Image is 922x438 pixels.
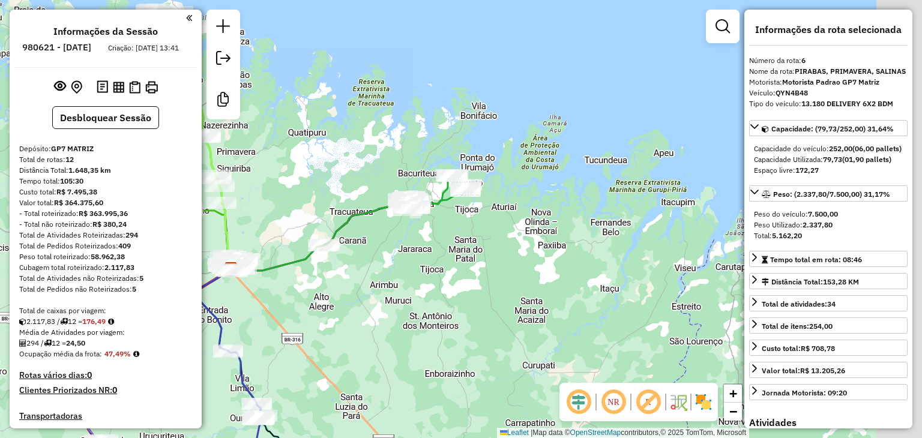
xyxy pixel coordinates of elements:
[762,277,859,287] div: Distância Total:
[823,155,842,164] strong: 79,73
[770,255,862,264] span: Tempo total em rota: 08:46
[724,403,742,421] a: Zoom out
[749,251,908,267] a: Tempo total em rota: 08:46
[497,428,749,438] div: Map data © contributors,© 2025 TomTom, Microsoft
[749,139,908,181] div: Capacidade: (79,73/252,00) 31,64%
[749,24,908,35] h4: Informações da rota selecionada
[762,365,845,376] div: Valor total:
[186,11,192,25] a: Clique aqui para minimizar o painel
[51,144,94,153] strong: GP7 MATRIZ
[749,362,908,378] a: Valor total:R$ 13.205,26
[19,208,192,219] div: - Total roteirizado:
[852,144,902,153] strong: (06,00 pallets)
[749,384,908,400] a: Jornada Motorista: 09:20
[754,154,903,165] div: Capacidade Utilizada:
[729,386,737,401] span: +
[749,204,908,246] div: Peso: (2.337,80/7.500,00) 31,17%
[211,46,235,73] a: Exportar sessão
[762,343,835,354] div: Custo total:
[19,187,192,197] div: Custo total:
[782,77,879,86] strong: Motorista Padrao GP7 Matriz
[19,241,192,251] div: Total de Pedidos Roteirizados:
[19,338,192,349] div: 294 / 12 =
[749,120,908,136] a: Capacidade: (79,73/252,00) 31,64%
[809,322,833,331] strong: 254,00
[19,273,192,284] div: Total de Atividades não Roteirizadas:
[143,79,160,96] button: Imprimir Rotas
[66,338,85,347] strong: 24,50
[87,370,92,380] strong: 0
[749,185,908,202] a: Peso: (2.337,80/7.500,00) 31,17%
[223,262,239,277] img: GP7 MATRIZ
[60,176,83,185] strong: 105:30
[754,143,903,154] div: Capacidade do veículo:
[531,428,532,437] span: |
[842,155,891,164] strong: (01,90 pallets)
[53,26,158,37] h4: Informações da Sessão
[19,262,192,273] div: Cubagem total roteirizado:
[163,6,193,18] div: Atividade não roteirizada - AQUASALES
[724,385,742,403] a: Zoom in
[801,344,835,353] strong: R$ 708,78
[754,230,903,241] div: Total:
[711,14,735,38] a: Exibir filtros
[60,318,68,325] i: Total de rotas
[795,67,906,76] strong: PIRABAS, PRIMAVERA, SALINAS
[19,143,192,154] div: Depósito:
[19,327,192,338] div: Média de Atividades por viagem:
[19,370,192,380] h4: Rotas vários dias:
[104,349,131,358] strong: 47,49%
[800,366,845,375] strong: R$ 13.205,26
[19,411,192,421] h4: Transportadoras
[776,88,808,97] strong: QYN4B48
[52,77,68,97] button: Exibir sessão original
[104,263,134,272] strong: 2.117,83
[808,209,838,218] strong: 7.500,00
[749,273,908,289] a: Distância Total:153,28 KM
[92,220,127,229] strong: R$ 380,24
[823,277,859,286] span: 153,28 KM
[19,305,192,316] div: Total de caixas por viagem:
[749,66,908,77] div: Nome da rota:
[749,340,908,356] a: Custo total:R$ 708,78
[68,166,111,175] strong: 1.648,35 km
[19,197,192,208] div: Valor total:
[19,340,26,347] i: Total de Atividades
[82,317,106,326] strong: 176,49
[827,299,836,308] strong: 34
[762,321,833,332] div: Total de itens:
[132,284,136,293] strong: 5
[211,14,235,41] a: Nova sessão e pesquisa
[749,88,908,98] div: Veículo:
[91,252,125,261] strong: 58.962,38
[19,316,192,327] div: 2.117,83 / 12 =
[749,77,908,88] div: Motorista:
[500,428,529,437] a: Leaflet
[729,404,737,419] span: −
[52,106,159,129] button: Desbloquear Sessão
[211,88,235,115] a: Criar modelo
[801,56,806,65] strong: 6
[56,187,97,196] strong: R$ 7.495,38
[54,198,103,207] strong: R$ 364.375,60
[112,385,117,395] strong: 0
[19,176,192,187] div: Tempo total:
[772,231,802,240] strong: 5.162,20
[19,284,192,295] div: Total de Pedidos não Roteirizados:
[19,349,102,358] span: Ocupação média da frota:
[65,155,74,164] strong: 12
[749,55,908,66] div: Número da rota:
[133,350,139,358] em: Média calculada utilizando a maior ocupação (%Peso ou %Cubagem) de cada rota da sessão. Rotas cro...
[44,340,52,347] i: Total de rotas
[19,165,192,176] div: Distância Total:
[762,299,836,308] span: Total de atividades:
[118,241,131,250] strong: 409
[564,388,593,416] span: Ocultar deslocamento
[139,274,143,283] strong: 5
[669,392,688,412] img: Fluxo de ruas
[694,392,713,412] img: Exibir/Ocultar setores
[634,388,663,416] span: Exibir rótulo
[127,79,143,96] button: Visualizar Romaneio
[749,317,908,334] a: Total de itens:254,00
[125,230,138,239] strong: 294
